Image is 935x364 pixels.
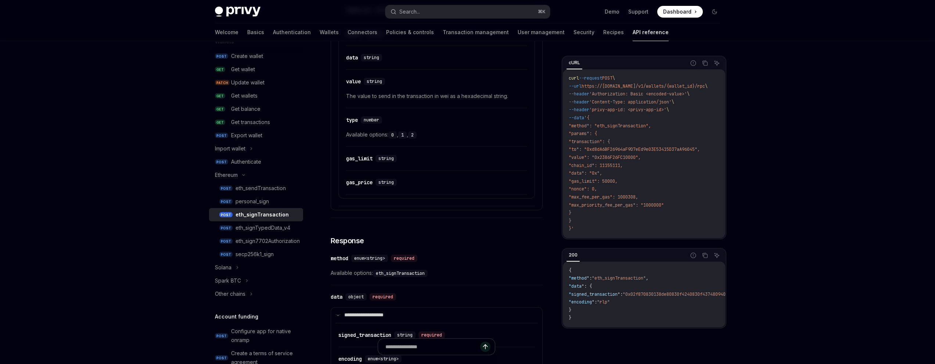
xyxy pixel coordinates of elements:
[209,248,303,261] a: POSTsecp256k1_sign
[219,186,233,191] span: POST
[443,23,509,41] a: Transaction management
[348,23,377,41] a: Connectors
[569,194,638,200] span: "max_fee_per_gas": 1000308,
[569,275,589,281] span: "method"
[209,195,303,208] a: POSTpersonal_sign
[672,99,674,105] span: \
[209,116,303,129] a: GETGet transactions
[209,129,303,142] a: POSTExport wallet
[348,294,364,300] span: object
[603,23,624,41] a: Recipes
[712,58,722,68] button: Ask AI
[364,117,379,123] span: number
[592,275,646,281] span: "eth_signTransaction"
[388,131,397,139] code: 0
[700,58,710,68] button: Copy the contents from the code block
[569,139,610,145] span: "transaction": {
[569,307,571,313] span: }
[215,7,260,17] img: dark logo
[346,54,358,61] div: data
[569,131,597,136] span: "params": {
[215,23,238,41] a: Welcome
[569,107,589,113] span: --header
[209,102,303,116] a: GETGet balance
[235,250,274,259] div: secp256k1_sign
[231,131,262,140] div: Export wallet
[235,197,269,206] div: personal_sign
[418,331,445,339] div: required
[569,299,594,305] span: "encoding"
[235,184,286,193] div: eth_sendTransaction
[569,202,664,208] span: "max_priority_fee_per_gas": "1000000"
[589,275,592,281] span: :
[247,23,264,41] a: Basics
[320,23,339,41] a: Wallets
[579,75,602,81] span: --request
[354,255,385,261] span: enum<string>
[219,252,233,257] span: POST
[209,208,303,221] a: POSTeth_signTransaction
[569,267,571,273] span: {
[215,80,230,85] span: PATCH
[385,5,550,18] button: Search...⌘K
[215,276,241,285] div: Spark BTC
[567,58,582,67] div: cURL
[569,83,582,89] span: --url
[569,75,579,81] span: curl
[569,91,589,97] span: --header
[688,58,698,68] button: Report incorrect code
[567,251,580,259] div: 200
[480,342,490,352] button: Send message
[215,159,228,165] span: POST
[370,293,396,301] div: required
[338,331,391,339] div: signed_transaction
[397,332,413,338] span: string
[386,23,434,41] a: Policies & controls
[666,107,669,113] span: \
[589,107,666,113] span: 'privy-app-id: <privy-app-id>'
[231,65,255,74] div: Get wallet
[408,131,417,139] code: 2
[605,8,619,15] a: Demo
[209,182,303,195] a: POSTeth_sendTransaction
[215,263,231,272] div: Solana
[346,78,361,85] div: value
[646,275,648,281] span: ,
[215,67,225,72] span: GET
[373,270,428,277] code: eth_signTransaction
[346,155,373,162] div: gas_limit
[657,6,703,18] a: Dashboard
[219,225,233,231] span: POST
[346,130,527,139] span: Available options: , ,
[331,269,543,277] span: Available options:
[378,179,394,185] span: string
[209,325,303,347] a: POSTConfigure app for native onramp
[346,179,373,186] div: gas_price
[569,154,641,160] span: "value": "0x2386F26FC10000",
[235,210,289,219] div: eth_signTransaction
[569,178,618,184] span: "gas_limit": 50000,
[215,355,228,361] span: POST
[602,75,612,81] span: POST
[620,291,623,297] span: :
[569,163,623,168] span: "chain_id": 11155111,
[215,133,228,138] span: POST
[628,8,648,15] a: Support
[215,171,238,179] div: Ethereum
[219,212,233,218] span: POST
[215,120,225,125] span: GET
[215,93,225,99] span: GET
[597,299,610,305] span: "rlp"
[687,91,690,97] span: \
[589,91,687,97] span: 'Authorization: Basic <encoded-value>'
[209,221,303,234] a: POSTeth_signTypedData_v4
[231,105,260,113] div: Get balance
[367,79,382,84] span: string
[215,106,225,112] span: GET
[346,116,358,124] div: type
[569,170,602,176] span: "data": "0x",
[209,63,303,76] a: GETGet wallet
[589,99,672,105] span: 'Content-Type: application/json'
[569,315,571,321] span: }
[569,115,584,121] span: --data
